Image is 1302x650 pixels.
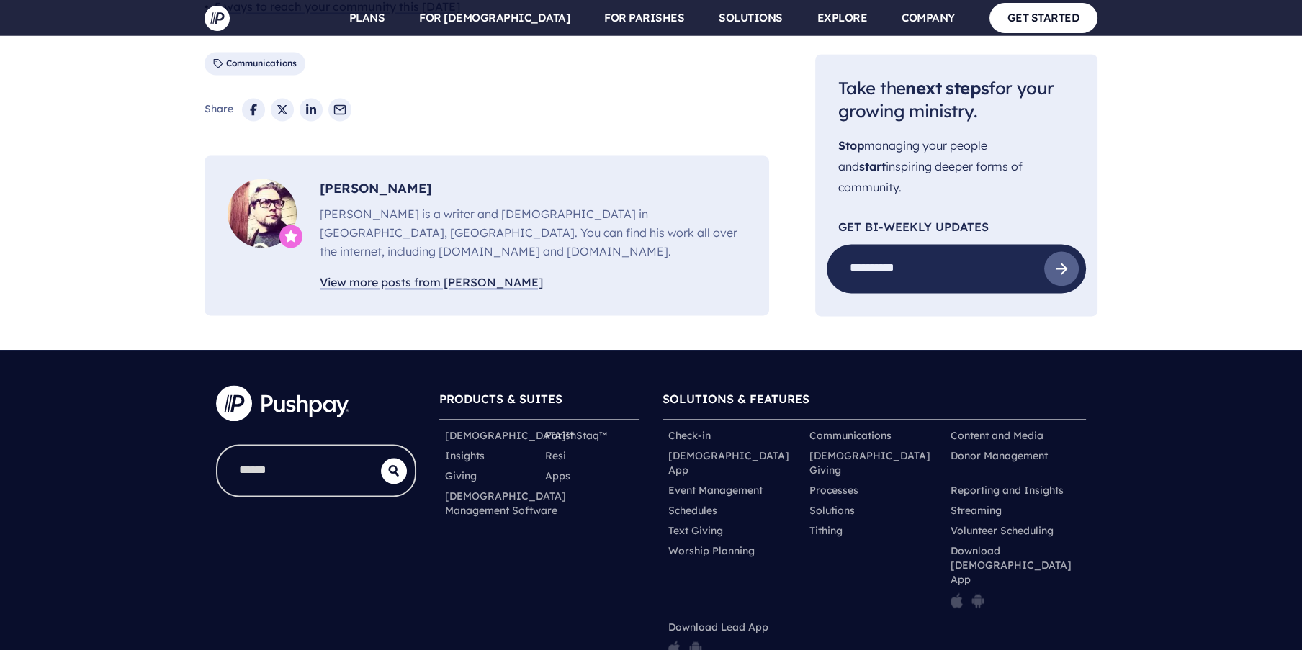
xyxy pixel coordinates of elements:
[945,541,1086,617] li: Download [DEMOGRAPHIC_DATA] App
[838,220,1074,232] p: Get Bi-Weekly Updates
[838,135,1074,197] p: managing your people and inspiring deeper forms of community.
[439,385,639,419] h6: PRODUCTS & SUITES
[228,179,297,248] img: Jayson D. Bradley
[545,448,566,463] a: Resi
[668,523,723,538] a: Text Giving
[809,483,858,497] a: Processes
[838,138,864,153] span: Stop
[809,523,843,538] a: Tithing
[951,592,963,608] img: pp_icon_appstore.png
[838,76,1054,122] span: Take the for your growing ministry.
[809,448,939,477] a: [DEMOGRAPHIC_DATA] Giving
[668,483,763,497] a: Event Management
[951,483,1064,497] a: Reporting and Insights
[951,503,1002,518] a: Streaming
[668,448,798,477] a: [DEMOGRAPHIC_DATA] App
[545,428,607,443] a: ParishStaq™
[809,503,855,518] a: Solutions
[809,428,892,443] a: Communications
[445,469,477,483] a: Giving
[989,3,1098,32] a: GET STARTED
[859,159,886,173] span: start
[328,98,351,121] a: Share via Email
[668,543,755,558] a: Worship Planning
[905,76,989,98] span: next steps
[971,592,984,608] img: pp_icon_gplay.png
[668,428,711,443] a: Check-in
[951,428,1043,443] a: Content and Media
[663,385,1086,419] h6: SOLUTIONS & FEATURES
[445,489,566,518] a: [DEMOGRAPHIC_DATA] Management Software
[951,523,1054,538] a: Volunteer Scheduling
[300,98,323,121] a: Share on LinkedIn
[320,204,746,261] span: [PERSON_NAME] is a writer and [DEMOGRAPHIC_DATA] in [GEOGRAPHIC_DATA], [GEOGRAPHIC_DATA]. You can...
[545,469,570,483] a: Apps
[668,503,717,518] a: Schedules
[205,52,305,75] a: Communications
[445,448,485,463] a: Insights
[205,102,233,117] span: Share
[271,98,294,121] a: Share on X
[445,428,574,443] a: [DEMOGRAPHIC_DATA]™
[951,448,1048,463] a: Donor Management
[320,272,543,293] a: View more posts from [PERSON_NAME]
[320,179,746,199] span: [PERSON_NAME]
[242,98,265,121] a: Share on Facebook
